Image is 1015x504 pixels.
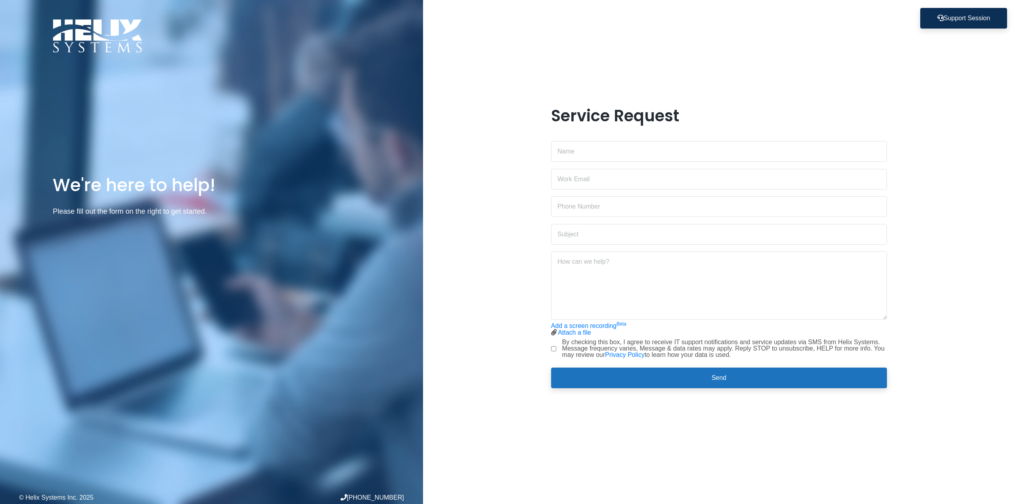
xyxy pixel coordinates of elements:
input: Name [551,141,887,162]
a: Attach a file [558,329,591,336]
button: Send [551,368,887,388]
sup: Beta [617,321,626,327]
img: Logo [53,19,142,53]
input: Subject [551,224,887,245]
div: [PHONE_NUMBER] [211,494,404,501]
a: Add a screen recordingBeta [551,322,626,329]
a: Privacy Policy [605,351,645,358]
label: By checking this box, I agree to receive IT support notifications and service updates via SMS fro... [562,339,887,358]
h1: We're here to help! [53,174,370,196]
h1: Service Request [551,106,887,125]
div: © Helix Systems Inc. 2025 [19,494,211,501]
p: Please fill out the form on the right to get started. [53,206,370,217]
input: Phone Number [551,196,887,217]
button: Support Session [920,8,1007,29]
input: Work Email [551,169,887,190]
